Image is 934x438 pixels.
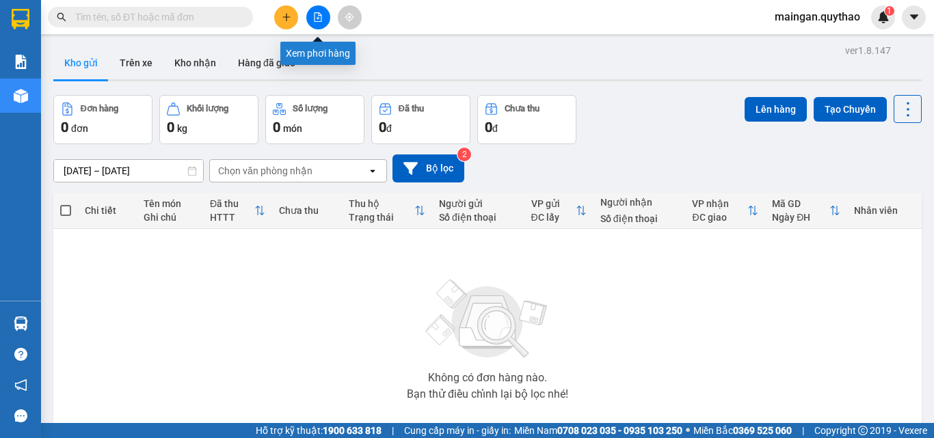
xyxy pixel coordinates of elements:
div: VP gửi [531,198,576,209]
button: Số lượng0món [265,95,364,144]
input: Tìm tên, số ĐT hoặc mã đơn [75,10,237,25]
div: ĐC lấy [531,212,576,223]
button: Đơn hàng0đơn [53,95,152,144]
div: Người nhận [600,197,679,208]
button: Chưa thu0đ [477,95,576,144]
strong: 1900 633 818 [323,425,382,436]
sup: 1 [885,6,894,16]
div: Chọn văn phòng nhận [218,164,312,178]
img: warehouse-icon [14,89,28,103]
div: Nhân viên [854,205,915,216]
span: search [57,12,66,22]
span: 0 [273,119,280,135]
div: VP nhận [692,198,747,209]
div: Đơn hàng [81,104,118,113]
svg: open [367,165,378,176]
button: Khối lượng0kg [159,95,258,144]
img: svg+xml;base64,PHN2ZyBjbGFzcz0ibGlzdC1wbHVnX19zdmciIHhtbG5zPSJodHRwOi8vd3d3LnczLm9yZy8yMDAwL3N2Zy... [419,271,556,367]
span: 0 [167,119,174,135]
div: Tên món [144,198,196,209]
div: Ghi chú [144,212,196,223]
div: Chưa thu [505,104,539,113]
span: plus [282,12,291,22]
strong: 0708 023 035 - 0935 103 250 [557,425,682,436]
button: aim [338,5,362,29]
div: Thu hộ [349,198,414,209]
th: Toggle SortBy [203,193,272,229]
div: Số điện thoại [439,212,518,223]
button: Trên xe [109,46,163,79]
th: Toggle SortBy [524,193,593,229]
span: Miền Bắc [693,423,792,438]
div: Không có đơn hàng nào. [428,372,547,383]
span: 1 [887,6,892,16]
span: Miền Nam [514,423,682,438]
button: Lên hàng [745,97,807,122]
div: Khối lượng [187,104,228,113]
span: kg [177,123,187,134]
span: question-circle [14,348,27,361]
button: caret-down [902,5,926,29]
div: Số lượng [293,104,328,113]
span: file-add [313,12,323,22]
span: 0 [61,119,68,135]
div: Chưa thu [279,205,334,216]
span: | [392,423,394,438]
button: Kho gửi [53,46,109,79]
span: caret-down [908,11,920,23]
th: Toggle SortBy [685,193,765,229]
div: Ngày ĐH [772,212,829,223]
img: solution-icon [14,55,28,69]
span: message [14,409,27,422]
button: Hàng đã giao [227,46,306,79]
strong: 0369 525 060 [733,425,792,436]
div: Trạng thái [349,212,414,223]
div: Mã GD [772,198,829,209]
span: maingan.quythao [764,8,871,25]
div: Người gửi [439,198,518,209]
input: Select a date range. [54,160,203,182]
div: Đã thu [210,198,254,209]
span: món [283,123,302,134]
span: copyright [858,426,868,435]
div: ver 1.8.147 [845,43,891,58]
sup: 2 [457,148,471,161]
div: ĐC giao [692,212,747,223]
div: Bạn thử điều chỉnh lại bộ lọc nhé! [407,389,568,400]
div: Chi tiết [85,205,130,216]
span: đơn [71,123,88,134]
button: file-add [306,5,330,29]
button: Đã thu0đ [371,95,470,144]
span: 0 [379,119,386,135]
th: Toggle SortBy [765,193,847,229]
span: ⚪️ [686,428,690,433]
span: notification [14,379,27,392]
img: logo-vxr [12,9,29,29]
img: icon-new-feature [877,11,890,23]
div: Số điện thoại [600,213,679,224]
img: warehouse-icon [14,316,28,331]
span: Cung cấp máy in - giấy in: [404,423,511,438]
div: Đã thu [399,104,424,113]
button: Tạo Chuyến [814,97,887,122]
span: đ [492,123,498,134]
span: Hỗ trợ kỹ thuật: [256,423,382,438]
span: đ [386,123,392,134]
th: Toggle SortBy [342,193,432,229]
button: Kho nhận [163,46,227,79]
span: 0 [485,119,492,135]
span: aim [345,12,354,22]
button: Bộ lọc [392,154,464,182]
button: plus [274,5,298,29]
span: | [802,423,804,438]
div: HTTT [210,212,254,223]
